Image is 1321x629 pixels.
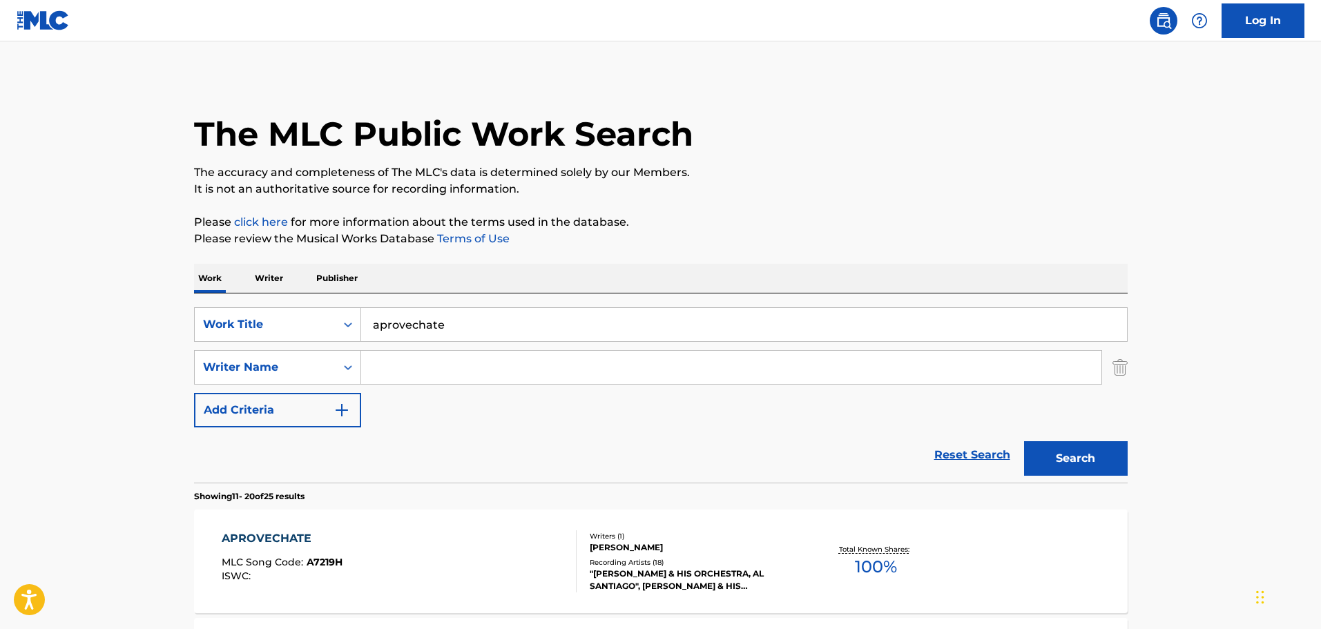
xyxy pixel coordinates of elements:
[222,530,343,547] div: APROVECHATE
[194,231,1128,247] p: Please review the Musical Works Database
[1191,12,1208,29] img: help
[839,544,913,554] p: Total Known Shares:
[251,264,287,293] p: Writer
[1222,3,1304,38] a: Log In
[590,568,798,592] div: "[PERSON_NAME] & HIS ORCHESTRA, AL SANTIAGO", [PERSON_NAME] & HIS ORCHESTRA, [PERSON_NAME] & HIS ...
[203,316,327,333] div: Work Title
[590,541,798,554] div: [PERSON_NAME]
[194,490,305,503] p: Showing 11 - 20 of 25 results
[1150,7,1177,35] a: Public Search
[590,557,798,568] div: Recording Artists ( 18 )
[1155,12,1172,29] img: search
[1112,350,1128,385] img: Delete Criterion
[194,164,1128,181] p: The accuracy and completeness of The MLC's data is determined solely by our Members.
[1024,441,1128,476] button: Search
[194,264,226,293] p: Work
[927,440,1017,470] a: Reset Search
[194,393,361,427] button: Add Criteria
[222,570,254,582] span: ISWC :
[590,531,798,541] div: Writers ( 1 )
[234,215,288,229] a: click here
[855,554,897,579] span: 100 %
[1186,7,1213,35] div: Help
[334,402,350,418] img: 9d2ae6d4665cec9f34b9.svg
[17,10,70,30] img: MLC Logo
[307,556,343,568] span: A7219H
[434,232,510,245] a: Terms of Use
[194,113,693,155] h1: The MLC Public Work Search
[222,556,307,568] span: MLC Song Code :
[1252,563,1321,629] iframe: Chat Widget
[194,510,1128,613] a: APROVECHATEMLC Song Code:A7219HISWC:Writers (1)[PERSON_NAME]Recording Artists (18)"[PERSON_NAME] ...
[1256,577,1264,618] div: Drag
[194,307,1128,483] form: Search Form
[194,214,1128,231] p: Please for more information about the terms used in the database.
[194,181,1128,197] p: It is not an authoritative source for recording information.
[312,264,362,293] p: Publisher
[203,359,327,376] div: Writer Name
